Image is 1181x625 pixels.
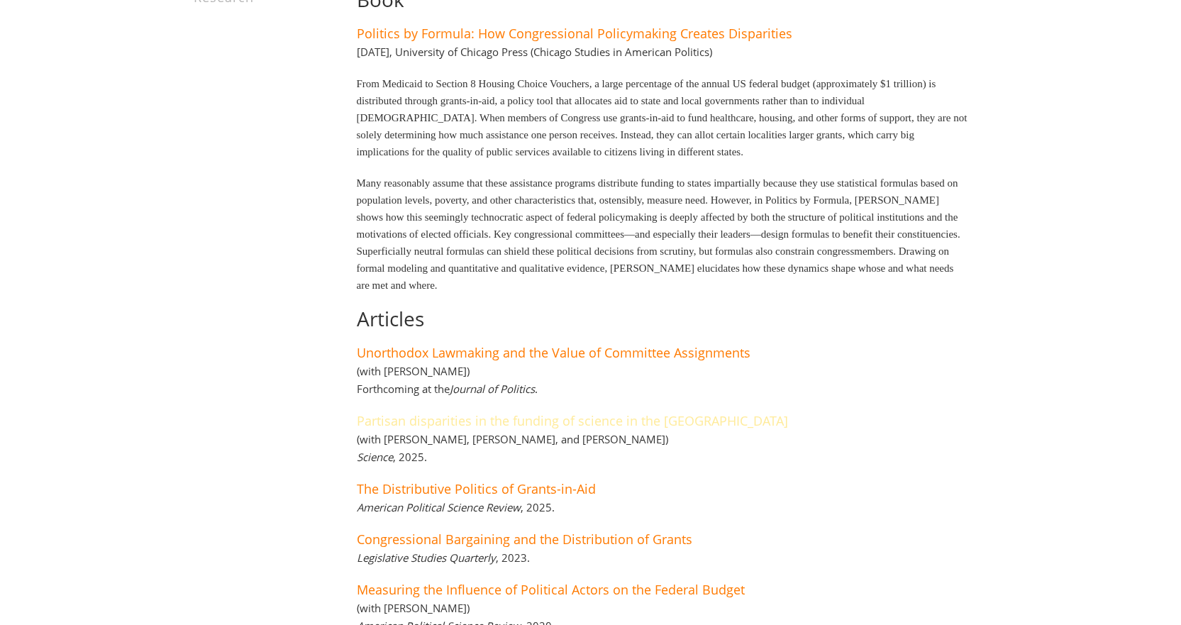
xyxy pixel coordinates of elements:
h4: (with [PERSON_NAME], [PERSON_NAME], and [PERSON_NAME]) , 2025. [357,432,668,464]
a: Congressional Bargaining and the Distribution of Grants [357,531,692,548]
a: Politics by Formula: How Congressional Policymaking Creates Disparities [357,25,792,42]
i: Science [357,450,393,464]
h1: Articles [357,308,969,330]
p: Many reasonably assume that these assistance programs distribute funding to states impartially be... [357,175,969,294]
i: American Political Science Review [357,500,521,514]
h4: (with [PERSON_NAME]) Forthcoming at the . [357,364,538,396]
h4: , 2023. [357,551,530,565]
h4: , 2025. [357,500,555,514]
a: The Distributive Politics of Grants-in-Aid [357,480,596,497]
a: Measuring the Influence of Political Actors on the Federal Budget [357,581,745,598]
p: From Medicaid to Section 8 Housing Choice Vouchers, a large percentage of the annual US federal b... [357,75,969,160]
a: Partisan disparities in the funding of science in the [GEOGRAPHIC_DATA] [357,412,788,429]
a: Unorthodox Lawmaking and the Value of Committee Assignments [357,344,750,361]
i: Journal of Politics [450,382,535,396]
h4: [DATE], University of Chicago Press (Chicago Studies in American Politics) [357,45,712,59]
i: Legislative Studies Quarterly [357,551,496,565]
